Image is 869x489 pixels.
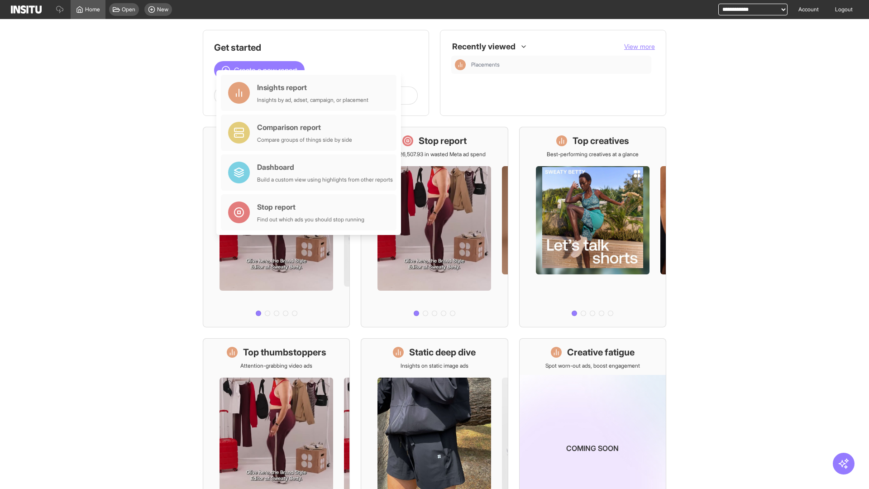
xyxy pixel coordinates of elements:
div: Build a custom view using highlights from other reports [257,176,393,183]
button: View more [624,42,655,51]
a: Top creativesBest-performing creatives at a glance [519,127,666,327]
button: Create a new report [214,61,305,79]
div: Comparison report [257,122,352,133]
span: Home [85,6,100,13]
span: New [157,6,168,13]
h1: Stop report [419,134,467,147]
div: Dashboard [257,162,393,173]
div: Insights report [257,82,368,93]
div: Find out which ads you should stop running [257,216,364,223]
p: Attention-grabbing video ads [240,362,312,369]
img: Logo [11,5,42,14]
div: Insights [455,59,466,70]
div: Insights by ad, adset, campaign, or placement [257,96,368,104]
h1: Static deep dive [409,346,476,359]
div: Stop report [257,201,364,212]
p: Insights on static image ads [401,362,468,369]
span: Open [122,6,135,13]
span: View more [624,43,655,50]
div: Compare groups of things side by side [257,136,352,144]
p: Best-performing creatives at a glance [547,151,639,158]
span: Placements [471,61,500,68]
p: Save £26,507.93 in wasted Meta ad spend [383,151,486,158]
span: Create a new report [234,65,297,76]
h1: Top creatives [573,134,629,147]
a: What's live nowSee all active ads instantly [203,127,350,327]
h1: Top thumbstoppers [243,346,326,359]
a: Stop reportSave £26,507.93 in wasted Meta ad spend [361,127,508,327]
span: Placements [471,61,648,68]
h1: Get started [214,41,418,54]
